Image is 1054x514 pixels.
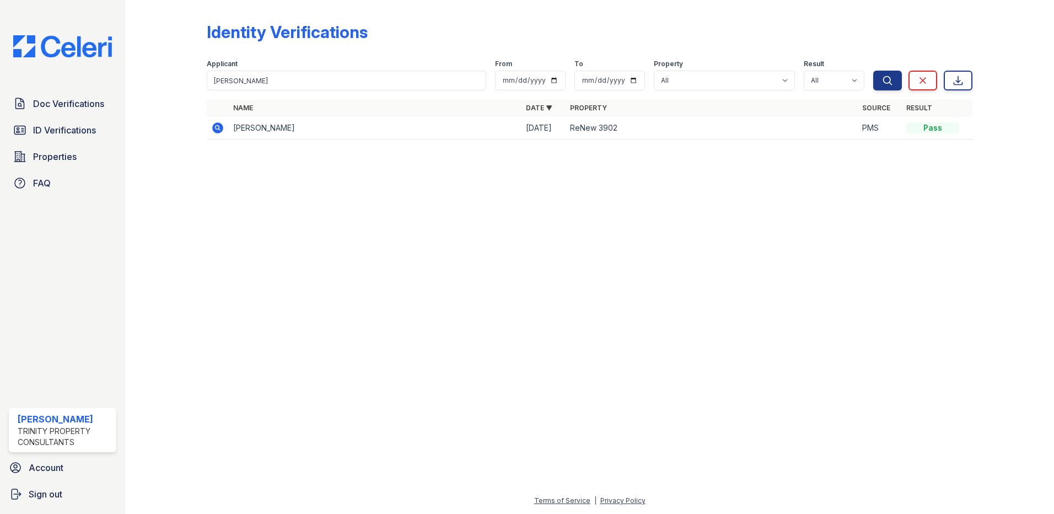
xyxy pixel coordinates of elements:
[906,104,932,112] a: Result
[233,104,253,112] a: Name
[594,496,596,505] div: |
[207,60,238,68] label: Applicant
[495,60,512,68] label: From
[9,146,116,168] a: Properties
[600,496,646,505] a: Privacy Policy
[33,176,51,190] span: FAQ
[18,426,112,448] div: Trinity Property Consultants
[29,461,63,474] span: Account
[9,172,116,194] a: FAQ
[574,60,583,68] label: To
[906,122,959,133] div: Pass
[654,60,683,68] label: Property
[804,60,824,68] label: Result
[229,117,521,140] td: [PERSON_NAME]
[521,117,566,140] td: [DATE]
[33,150,77,163] span: Properties
[9,119,116,141] a: ID Verifications
[207,22,368,42] div: Identity Verifications
[29,488,62,501] span: Sign out
[4,483,121,505] a: Sign out
[4,457,121,479] a: Account
[9,93,116,115] a: Doc Verifications
[570,104,607,112] a: Property
[862,104,890,112] a: Source
[33,124,96,137] span: ID Verifications
[526,104,552,112] a: Date ▼
[566,117,858,140] td: ReNew 3902
[534,496,590,505] a: Terms of Service
[858,117,902,140] td: PMS
[207,71,486,90] input: Search by name or phone number
[33,97,104,110] span: Doc Verifications
[18,413,112,426] div: [PERSON_NAME]
[4,35,121,57] img: CE_Logo_Blue-a8612792a0a2168367f1c8372b55b34899dd931a85d93a1a3d3e32e68fde9ad4.png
